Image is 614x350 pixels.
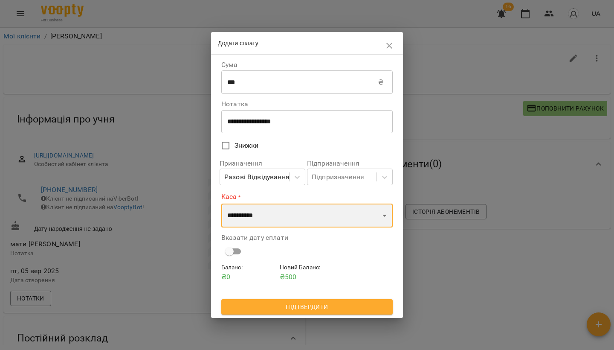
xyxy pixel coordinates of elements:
[221,192,393,202] label: Каса
[221,272,276,282] p: ₴ 0
[280,263,335,272] h6: Новий Баланс :
[312,172,364,182] div: Підпризначення
[220,160,305,167] label: Призначення
[221,263,276,272] h6: Баланс :
[221,101,393,108] label: Нотатка
[280,272,335,282] p: ₴ 500
[224,172,290,182] div: Разові Відвідування
[307,160,393,167] label: Підпризначення
[218,40,258,47] span: Додати сплату
[378,77,383,87] p: ₴
[235,140,259,151] span: Знижки
[228,302,386,312] span: Підтвердити
[221,234,393,241] label: Вказати дату сплати
[221,299,393,315] button: Підтвердити
[221,61,393,68] label: Сума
